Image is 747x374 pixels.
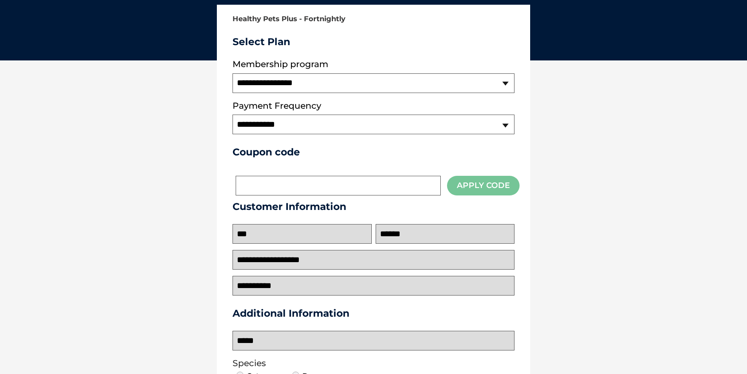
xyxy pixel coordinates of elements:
[233,358,514,369] legend: Species
[233,101,321,111] label: Payment Frequency
[233,59,514,69] label: Membership program
[447,176,520,195] button: Apply Code
[233,201,514,212] h3: Customer Information
[229,307,518,319] h3: Additional Information
[233,15,514,23] h2: Healthy Pets Plus - Fortnightly
[233,146,514,158] h3: Coupon code
[233,36,514,47] h3: Select Plan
